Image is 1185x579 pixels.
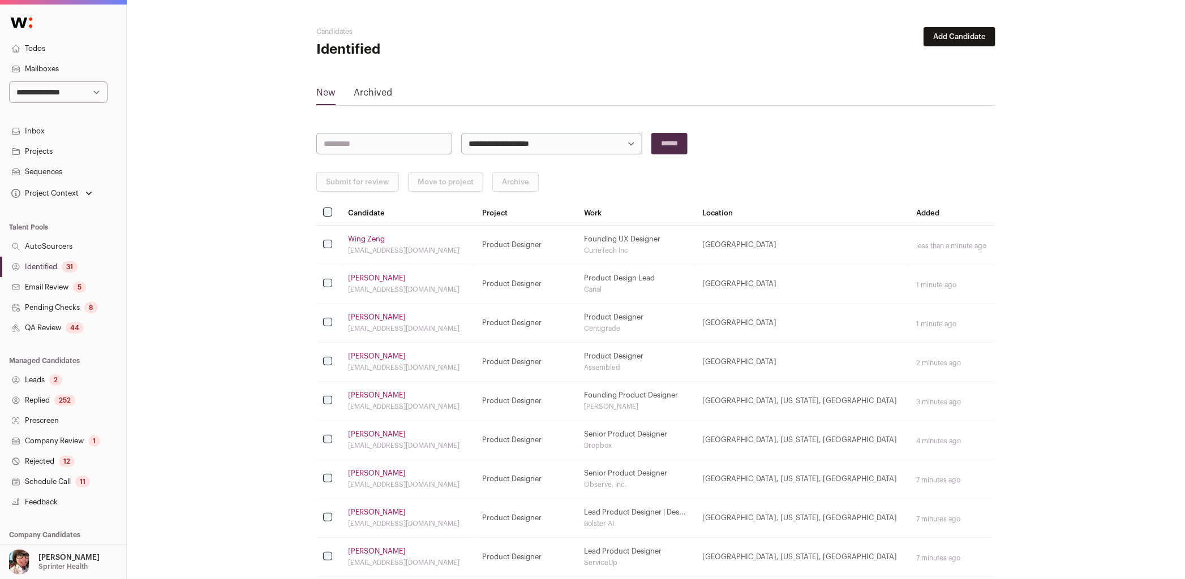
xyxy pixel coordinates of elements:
td: [GEOGRAPHIC_DATA], [US_STATE], [GEOGRAPHIC_DATA] [696,498,910,537]
div: Centigrade [584,324,689,333]
td: [GEOGRAPHIC_DATA] [696,342,910,381]
a: Archived [354,86,392,104]
a: [PERSON_NAME] [348,508,406,517]
div: 3 minutes ago [916,397,989,407]
td: [GEOGRAPHIC_DATA] [696,264,910,303]
div: [EMAIL_ADDRESS][DOMAIN_NAME] [348,324,469,333]
td: Product Designer [475,342,578,381]
div: [EMAIL_ADDRESS][DOMAIN_NAME] [348,480,469,489]
div: 2 minutes ago [916,358,989,368]
div: Project Context [9,189,79,198]
div: 7 minutes ago [916,476,989,485]
a: [PERSON_NAME] [348,313,406,322]
td: Product Designer [475,381,578,420]
button: Add Candidate [924,27,995,46]
td: Product Design Lead [577,264,695,303]
td: [GEOGRAPHIC_DATA] [696,303,910,342]
div: [EMAIL_ADDRESS][DOMAIN_NAME] [348,363,469,372]
a: [PERSON_NAME] [348,430,406,439]
p: [PERSON_NAME] [38,553,100,562]
img: 14759586-medium_jpg [7,550,32,574]
div: [EMAIL_ADDRESS][DOMAIN_NAME] [348,285,469,294]
div: 7 minutes ago [916,515,989,524]
th: Work [577,201,695,225]
p: Sprinter Health [38,562,88,571]
div: 252 [54,395,75,406]
a: [PERSON_NAME] [348,352,406,361]
div: 4 minutes ago [916,437,989,446]
td: Product Designer [475,420,578,459]
td: Founding UX Designer [577,225,695,264]
div: [PERSON_NAME] [584,402,689,411]
td: Product Designer [475,498,578,537]
td: Lead Product Designer [577,537,695,576]
a: [PERSON_NAME] [348,469,406,478]
td: Senior Product Designer [577,459,695,498]
td: [GEOGRAPHIC_DATA], [US_STATE], [GEOGRAPHIC_DATA] [696,537,910,576]
td: Product Designer [475,264,578,303]
a: [PERSON_NAME] [348,274,406,283]
div: Assembled [584,363,689,372]
div: Canal [584,285,689,294]
a: Wing Zeng [348,235,385,244]
div: [EMAIL_ADDRESS][DOMAIN_NAME] [348,246,469,255]
td: Product Designer [475,459,578,498]
td: [GEOGRAPHIC_DATA], [US_STATE], [GEOGRAPHIC_DATA] [696,459,910,498]
td: [GEOGRAPHIC_DATA] [696,225,910,264]
div: Dropbox [584,441,689,450]
div: 1 [88,435,100,447]
div: CurieTech Inc [584,246,689,255]
td: Product Designer [475,537,578,576]
button: Open dropdown [9,185,95,201]
th: Location [696,201,910,225]
div: 11 [75,476,90,487]
div: [EMAIL_ADDRESS][DOMAIN_NAME] [348,519,469,528]
div: [EMAIL_ADDRESS][DOMAIN_NAME] [348,558,469,567]
div: 31 [62,261,78,273]
td: Product Designer [577,303,695,342]
div: Observe, Inc. [584,480,689,489]
h1: Identified [316,41,543,59]
td: Product Designer [577,342,695,381]
div: 5 [73,282,86,293]
a: [PERSON_NAME] [348,391,406,400]
td: Product Designer [475,303,578,342]
a: New [316,86,336,104]
td: Founding Product Designer [577,381,695,420]
div: 1 minute ago [916,280,989,289]
th: Project [475,201,578,225]
div: [EMAIL_ADDRESS][DOMAIN_NAME] [348,441,469,450]
th: Candidate [341,201,475,225]
td: Lead Product Designer | Des... [577,498,695,537]
td: [GEOGRAPHIC_DATA], [US_STATE], [GEOGRAPHIC_DATA] [696,420,910,459]
div: ServiceUp [584,558,689,567]
div: [EMAIL_ADDRESS][DOMAIN_NAME] [348,402,469,411]
div: 2 [49,374,62,386]
div: Bolster AI [584,519,689,528]
img: Wellfound [5,11,38,34]
div: less than a minute ago [916,241,989,250]
button: Open dropdown [5,550,102,574]
div: 7 minutes ago [916,554,989,563]
h2: Candidates [316,27,543,36]
div: 44 [66,322,84,334]
td: Senior Product Designer [577,420,695,459]
th: Added [909,201,995,225]
div: 1 minute ago [916,319,989,329]
div: 12 [59,456,75,467]
td: Product Designer [475,225,578,264]
td: [GEOGRAPHIC_DATA], [US_STATE], [GEOGRAPHIC_DATA] [696,381,910,420]
div: 8 [84,302,98,313]
a: [PERSON_NAME] [348,547,406,556]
